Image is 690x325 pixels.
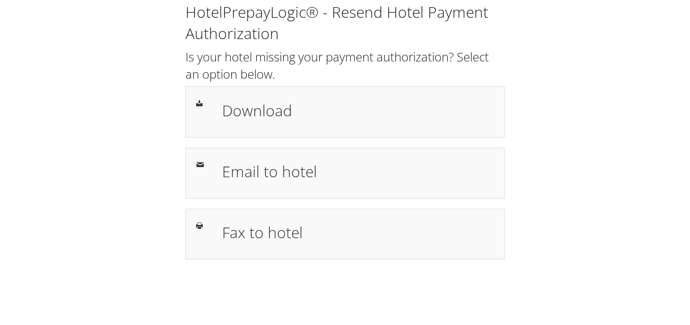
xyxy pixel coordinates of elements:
[222,160,494,183] h1: Email to hotel
[185,86,505,137] a: Download
[185,209,505,259] a: Fax to hotel
[222,221,494,244] h1: Fax to hotel
[222,99,494,122] h1: Download
[185,2,505,44] h1: HotelPrepayLogic® - Resend Hotel Payment Authorization
[185,148,505,199] a: Email to hotel
[185,48,505,82] h2: Is your hotel missing your payment authorization? Select an option below.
